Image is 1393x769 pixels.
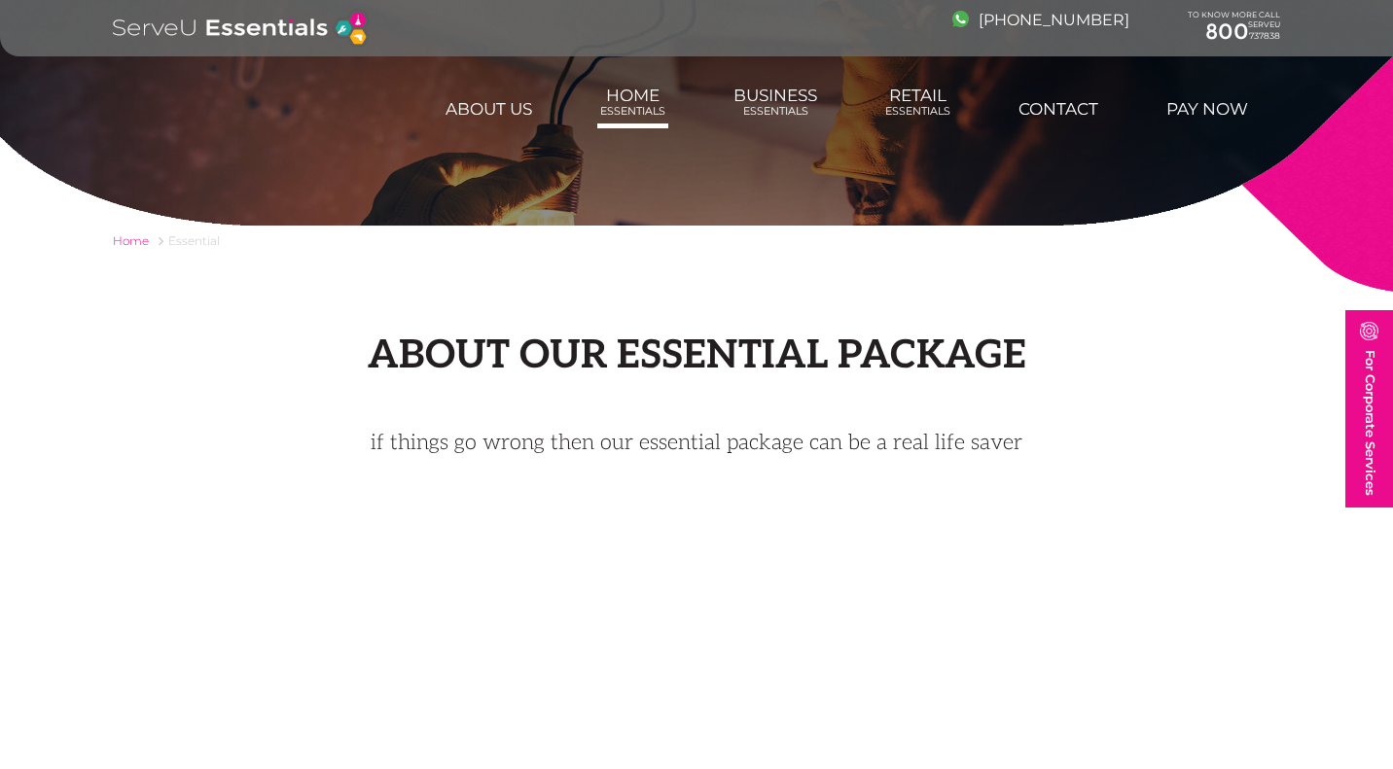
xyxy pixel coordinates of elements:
[885,105,950,118] span: Essentials
[1188,19,1280,45] a: 800737838
[597,76,668,128] a: HomeEssentials
[731,76,820,128] a: BusinessEssentials
[113,332,1280,379] h2: About our Essential Package
[600,105,665,118] span: Essentials
[1016,89,1101,128] a: Contact
[733,105,817,118] span: Essentials
[113,10,369,47] img: logo
[882,76,953,128] a: RetailEssentials
[168,233,220,248] span: Essential
[952,11,969,27] img: image
[113,233,149,248] a: Home
[288,428,1105,458] p: if things go wrong then our essential package can be a real life saver
[443,89,535,128] a: About us
[1188,11,1280,46] div: TO KNOW MORE CALL SERVEU
[1345,310,1393,507] a: For Corporate Services
[952,11,1129,29] a: [PHONE_NUMBER]
[1360,322,1378,340] img: image
[1205,18,1249,45] span: 800
[1163,89,1251,128] a: Pay Now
